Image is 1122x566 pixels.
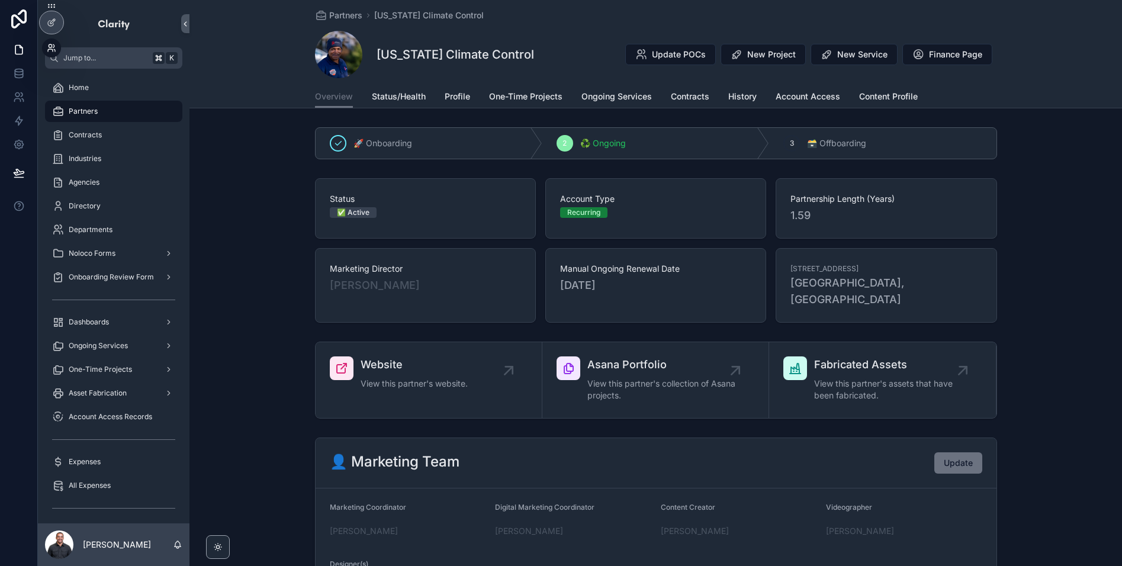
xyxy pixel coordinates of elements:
a: Home [45,77,182,98]
span: Partners [329,9,362,21]
a: Profile [445,86,470,110]
span: Content Creator [661,503,715,512]
span: Ongoing Services [69,341,128,350]
button: Finance Page [902,44,992,65]
span: Partners [69,107,98,116]
span: K [167,53,176,63]
span: Asana Portfolio [587,356,735,373]
a: Partners [45,101,182,122]
span: Website [361,356,468,373]
p: [PERSON_NAME] [83,539,151,551]
div: ✅ Active [337,207,369,218]
a: Contracts [45,124,182,146]
span: View this partner's collection of Asana projects. [587,378,735,401]
div: Recurring [567,207,600,218]
span: New Service [837,49,888,60]
a: Content Profile [859,86,918,110]
span: Contracts [69,130,102,140]
a: Departments [45,219,182,240]
span: Noloco Forms [69,249,115,258]
a: History [728,86,757,110]
button: Update [934,452,982,474]
a: Asana PortfolioView this partner's collection of Asana projects. [542,342,769,418]
span: Content Profile [859,91,918,102]
span: Marketing Director [330,263,521,275]
a: Account Access [776,86,840,110]
span: New Project [747,49,796,60]
span: 🗃 Offboarding [807,137,866,149]
button: New Service [811,44,898,65]
span: Asset Fabrication [69,388,127,398]
span: Status/Health [372,91,426,102]
span: Jump to... [63,53,148,63]
a: Noloco Forms [45,243,182,264]
span: Agencies [69,178,99,187]
span: [GEOGRAPHIC_DATA], [GEOGRAPHIC_DATA] [790,275,982,308]
span: Account Type [560,193,751,205]
span: Fabricated Assets [814,356,962,373]
a: Ongoing Services [581,86,652,110]
span: Home [69,83,89,92]
a: All Expenses [45,475,182,496]
span: Directory [69,201,101,211]
span: [DATE] [560,277,751,294]
a: Overview [315,86,353,108]
a: One-Time Projects [45,359,182,380]
button: New Project [721,44,806,65]
span: Onboarding Review Form [69,272,154,282]
span: 3 [790,139,794,148]
a: WebsiteView this partner's website. [316,342,542,418]
a: [PERSON_NAME] [495,525,563,537]
span: 1.59 [790,207,982,224]
span: Update [944,457,973,469]
span: One-Time Projects [489,91,562,102]
a: Asset Fabrication [45,382,182,404]
a: Ongoing Services [45,335,182,356]
a: [PERSON_NAME] [826,525,894,537]
span: [PERSON_NAME] [330,525,398,537]
span: Contracts [671,91,709,102]
a: Fabricated AssetsView this partner's assets that have been fabricated. [769,342,996,418]
a: Directory [45,195,182,217]
a: Account Access Records [45,406,182,427]
span: View this partner's website. [361,378,468,390]
a: One-Time Projects [489,86,562,110]
a: Industries [45,148,182,169]
button: Update POCs [625,44,716,65]
span: View this partner's assets that have been fabricated. [814,378,962,401]
span: Videographer [826,503,872,512]
a: Onboarding Review Form [45,266,182,288]
span: Update POCs [652,49,706,60]
span: Manual Ongoing Renewal Date [560,263,751,275]
span: History [728,91,757,102]
a: Partners [315,9,362,21]
span: [STREET_ADDRESS] [790,264,859,274]
span: Ongoing Services [581,91,652,102]
span: Status [330,193,521,205]
span: Partnership Length (Years) [790,193,982,205]
span: Finance Page [929,49,982,60]
a: [US_STATE] Climate Control [374,9,484,21]
span: Account Access [776,91,840,102]
button: Jump to...K [45,47,182,69]
a: [PERSON_NAME] [330,277,420,294]
img: App logo [97,14,131,33]
span: All Expenses [69,481,111,490]
div: scrollable content [38,69,189,523]
span: Profile [445,91,470,102]
a: [PERSON_NAME] [661,525,729,537]
span: Expenses [69,457,101,467]
span: 🚀 Onboarding [353,137,412,149]
span: Industries [69,154,101,163]
h1: [US_STATE] Climate Control [377,46,534,63]
a: Expenses [45,451,182,472]
span: Account Access Records [69,412,152,422]
a: Contracts [671,86,709,110]
a: Agencies [45,172,182,193]
span: Dashboards [69,317,109,327]
h2: 👤 Marketing Team [330,452,459,471]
